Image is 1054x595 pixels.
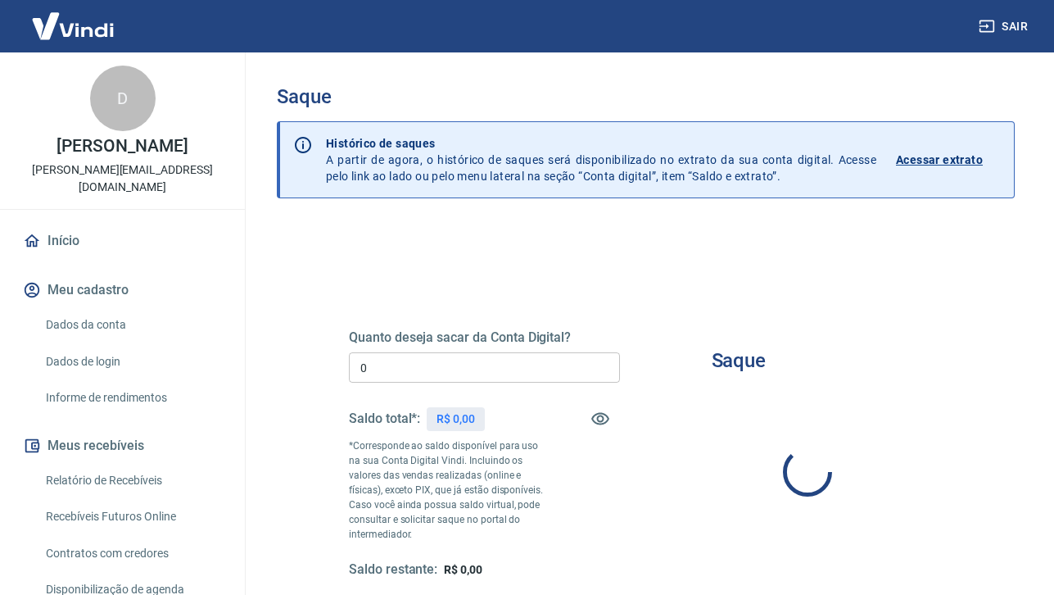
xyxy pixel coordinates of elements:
[712,349,767,372] h3: Saque
[39,464,225,497] a: Relatório de Recebíveis
[349,329,620,346] h5: Quanto deseja sacar da Conta Digital?
[975,11,1034,42] button: Sair
[39,345,225,379] a: Dados de login
[39,500,225,534] a: Recebíveis Futuros Online
[326,135,876,152] p: Histórico de saques
[90,66,156,131] div: D
[896,152,983,168] p: Acessar extrato
[39,308,225,342] a: Dados da conta
[20,223,225,259] a: Início
[20,1,126,51] img: Vindi
[444,563,482,576] span: R$ 0,00
[20,272,225,308] button: Meu cadastro
[896,135,1001,184] a: Acessar extrato
[349,438,552,542] p: *Corresponde ao saldo disponível para uso na sua Conta Digital Vindi. Incluindo os valores das ve...
[349,411,420,427] h5: Saldo total*:
[39,537,225,570] a: Contratos com credores
[437,411,475,428] p: R$ 0,00
[277,85,1015,108] h3: Saque
[20,428,225,464] button: Meus recebíveis
[326,135,876,184] p: A partir de agora, o histórico de saques será disponibilizado no extrato da sua conta digital. Ac...
[349,561,437,579] h5: Saldo restante:
[39,381,225,415] a: Informe de rendimentos
[13,161,232,196] p: [PERSON_NAME][EMAIL_ADDRESS][DOMAIN_NAME]
[57,138,188,155] p: [PERSON_NAME]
